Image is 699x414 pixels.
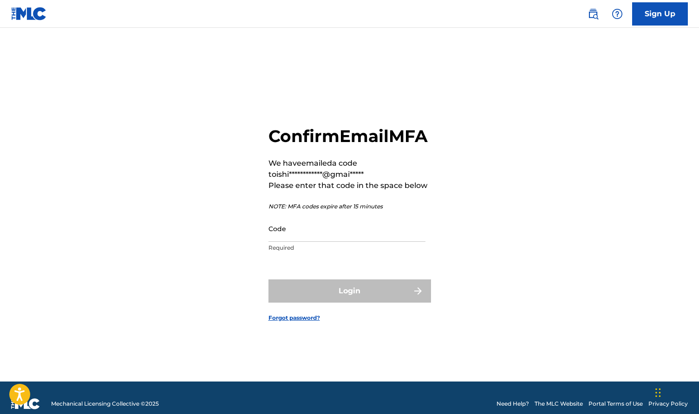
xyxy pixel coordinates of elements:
[612,8,623,19] img: help
[268,314,320,322] a: Forgot password?
[268,126,431,147] h2: Confirm Email MFA
[653,369,699,414] iframe: Chat Widget
[268,244,425,252] p: Required
[51,400,159,408] span: Mechanical Licensing Collective © 2025
[608,5,627,23] div: Help
[268,180,431,191] p: Please enter that code in the space below
[648,400,688,408] a: Privacy Policy
[11,398,40,409] img: logo
[11,7,47,20] img: MLC Logo
[655,379,661,407] div: Drag
[588,400,643,408] a: Portal Terms of Use
[632,2,688,26] a: Sign Up
[588,8,599,19] img: search
[496,400,529,408] a: Need Help?
[584,5,602,23] a: Public Search
[535,400,583,408] a: The MLC Website
[268,202,431,211] p: NOTE: MFA codes expire after 15 minutes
